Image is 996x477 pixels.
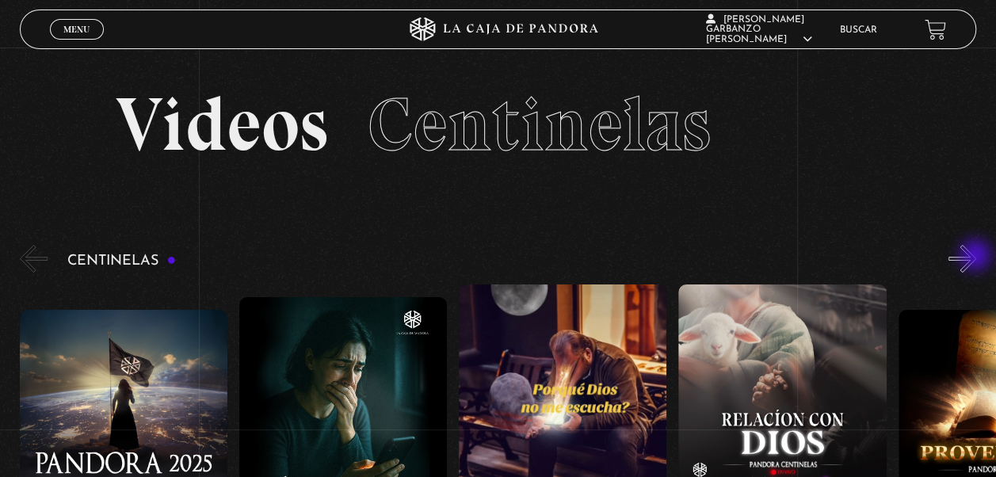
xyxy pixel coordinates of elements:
[948,245,976,273] button: Next
[67,254,176,269] h3: Centinelas
[59,38,96,49] span: Cerrar
[63,25,90,34] span: Menu
[116,87,880,162] h2: Videos
[368,79,711,170] span: Centinelas
[705,15,811,44] span: [PERSON_NAME] Garbanzo [PERSON_NAME]
[20,245,48,273] button: Previous
[840,25,877,35] a: Buscar
[925,19,946,40] a: View your shopping cart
